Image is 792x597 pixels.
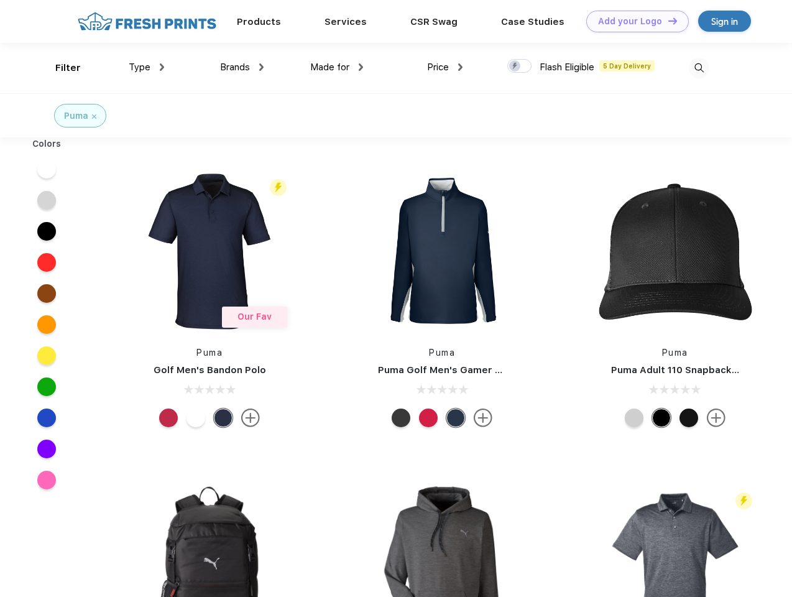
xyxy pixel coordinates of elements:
[735,493,752,509] img: flash_active_toggle.svg
[220,62,250,73] span: Brands
[668,17,677,24] img: DT
[270,179,287,196] img: flash_active_toggle.svg
[92,114,96,119] img: filter_cancel.svg
[625,409,643,427] div: Quarry Brt Whit
[474,409,492,427] img: more.svg
[359,169,525,334] img: func=resize&h=266
[129,62,150,73] span: Type
[160,63,164,71] img: dropdown.png
[74,11,220,32] img: fo%20logo%202.webp
[698,11,751,32] a: Sign in
[540,62,594,73] span: Flash Eligible
[237,16,281,27] a: Products
[186,409,205,427] div: Bright White
[154,364,266,376] a: Golf Men's Bandon Polo
[598,16,662,27] div: Add your Logo
[64,109,88,123] div: Puma
[711,14,738,29] div: Sign in
[689,58,709,78] img: desktop_search.svg
[159,409,178,427] div: Ski Patrol
[592,169,758,334] img: func=resize&h=266
[679,409,698,427] div: Pma Blk with Pma Blk
[392,409,410,427] div: Puma Black
[241,409,260,427] img: more.svg
[23,137,71,150] div: Colors
[427,62,449,73] span: Price
[378,364,574,376] a: Puma Golf Men's Gamer Golf Quarter-Zip
[127,169,292,334] img: func=resize&h=266
[652,409,671,427] div: Pma Blk Pma Blk
[310,62,349,73] span: Made for
[196,348,223,358] a: Puma
[214,409,233,427] div: Navy Blazer
[599,60,655,72] span: 5 Day Delivery
[707,409,725,427] img: more.svg
[55,61,81,75] div: Filter
[429,348,455,358] a: Puma
[410,16,458,27] a: CSR Swag
[662,348,688,358] a: Puma
[419,409,438,427] div: Ski Patrol
[237,312,272,322] span: Our Fav
[259,63,264,71] img: dropdown.png
[458,63,463,71] img: dropdown.png
[325,16,367,27] a: Services
[446,409,465,427] div: Navy Blazer
[359,63,363,71] img: dropdown.png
